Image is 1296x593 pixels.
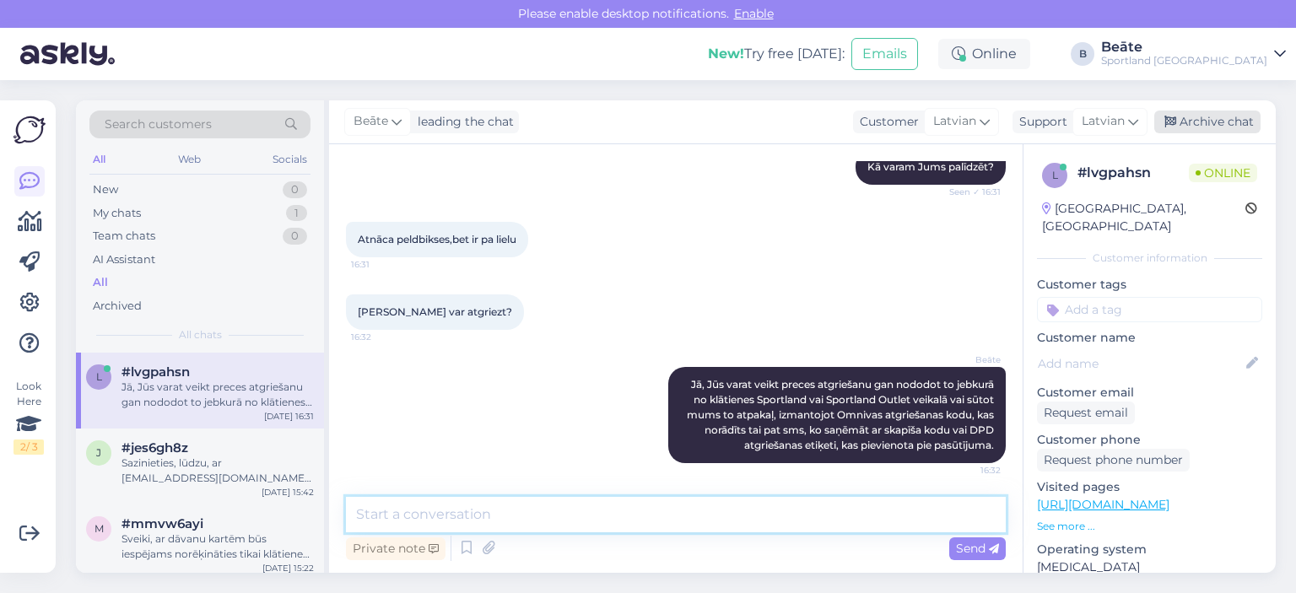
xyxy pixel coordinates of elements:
[351,258,414,271] span: 16:31
[937,186,1001,198] span: Seen ✓ 16:31
[938,39,1030,69] div: Online
[93,251,155,268] div: AI Assistant
[269,148,310,170] div: Socials
[1154,111,1261,133] div: Archive chat
[121,364,190,380] span: #lvgpahsn
[1037,497,1169,512] a: [URL][DOMAIN_NAME]
[937,464,1001,477] span: 16:32
[956,541,999,556] span: Send
[179,327,222,342] span: All chats
[96,370,102,383] span: l
[93,298,142,315] div: Archived
[283,228,307,245] div: 0
[867,160,994,173] span: Kā varam Jums palīdzēt?
[354,112,388,131] span: Beāte
[1037,329,1262,347] p: Customer name
[105,116,212,133] span: Search customers
[1037,558,1262,576] p: [MEDICAL_DATA]
[853,113,919,131] div: Customer
[1037,402,1135,424] div: Request email
[1082,112,1125,131] span: Latvian
[96,446,101,459] span: j
[1101,40,1286,67] a: BeāteSportland [GEOGRAPHIC_DATA]
[1012,113,1067,131] div: Support
[729,6,779,21] span: Enable
[1189,164,1257,182] span: Online
[346,537,445,560] div: Private note
[89,148,109,170] div: All
[851,38,918,70] button: Emails
[1037,276,1262,294] p: Customer tags
[93,205,141,222] div: My chats
[1038,354,1243,373] input: Add name
[93,228,155,245] div: Team chats
[1037,384,1262,402] p: Customer email
[1037,251,1262,266] div: Customer information
[1037,449,1190,472] div: Request phone number
[93,274,108,291] div: All
[283,181,307,198] div: 0
[1037,297,1262,322] input: Add a tag
[13,114,46,146] img: Askly Logo
[687,378,996,451] span: Jā, Jūs varat veikt preces atgriešanu gan nododot to jebkurā no klātienes Sportland vai Sportland...
[1052,169,1058,181] span: l
[358,305,512,318] span: [PERSON_NAME] var atgriezt?
[1037,519,1262,534] p: See more ...
[1037,541,1262,558] p: Operating system
[121,456,314,486] div: Sazinieties, lūdzu, ar [EMAIL_ADDRESS][DOMAIN_NAME] Nosūtīs Jums jaunu atgriešanas etiķeti.
[264,410,314,423] div: [DATE] 16:31
[121,440,188,456] span: #jes6gh8z
[262,562,314,574] div: [DATE] 15:22
[708,44,845,64] div: Try free [DATE]:
[1042,200,1245,235] div: [GEOGRAPHIC_DATA], [GEOGRAPHIC_DATA]
[358,233,516,245] span: Atnāca peldbikses,bet ir pa lielu
[93,181,118,198] div: New
[121,531,314,562] div: Sveiki, ar dāvanu kartēm būs iespējams norēķināties tikai klātienes veikalos. E-veikala pirkumiem...
[94,522,104,535] span: m
[933,112,976,131] span: Latvian
[175,148,204,170] div: Web
[286,205,307,222] div: 1
[937,353,1001,366] span: Beāte
[351,331,414,343] span: 16:32
[262,486,314,499] div: [DATE] 15:42
[121,516,203,531] span: #mmvw6ayi
[411,113,514,131] div: leading the chat
[13,379,44,455] div: Look Here
[1101,40,1267,54] div: Beāte
[1101,54,1267,67] div: Sportland [GEOGRAPHIC_DATA]
[13,439,44,455] div: 2 / 3
[1037,478,1262,496] p: Visited pages
[1077,163,1189,183] div: # lvgpahsn
[1071,42,1094,66] div: B
[1037,431,1262,449] p: Customer phone
[708,46,744,62] b: New!
[121,380,314,410] div: Jā, Jūs varat veikt preces atgriešanu gan nododot to jebkurā no klātienes Sportland vai Sportland...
